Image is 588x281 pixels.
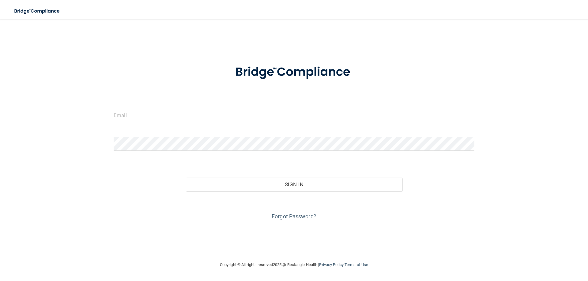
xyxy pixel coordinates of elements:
[319,262,343,267] a: Privacy Policy
[345,262,368,267] a: Terms of Use
[9,5,66,17] img: bridge_compliance_login_screen.278c3ca4.svg
[272,213,316,220] a: Forgot Password?
[186,178,402,191] button: Sign In
[114,108,474,122] input: Email
[223,56,365,88] img: bridge_compliance_login_screen.278c3ca4.svg
[182,255,406,275] div: Copyright © All rights reserved 2025 @ Rectangle Health | |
